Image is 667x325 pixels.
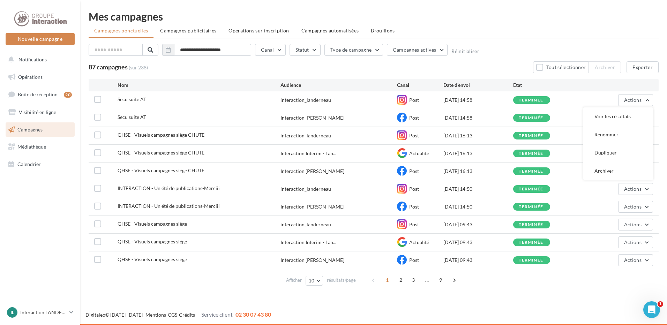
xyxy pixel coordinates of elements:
[118,256,187,262] span: QHSE - Visuels campagnes siège
[118,114,146,120] span: Secu suite AT
[160,28,216,33] span: Campagnes publicitaires
[589,61,621,73] button: Archiver
[397,82,443,89] div: Canal
[583,144,653,162] button: Dupliquer
[443,132,513,139] div: [DATE] 16:13
[409,257,419,263] span: Post
[235,311,271,318] span: 02 30 07 43 80
[19,109,56,115] span: Visibilité en ligne
[451,48,479,54] button: Réinitialiser
[409,186,419,192] span: Post
[118,203,220,209] span: INTERACTION - Un été de publications-Merciii
[89,11,659,22] div: Mes campagnes
[519,98,543,103] div: terminée
[443,150,513,157] div: [DATE] 16:13
[168,312,177,318] a: CGS
[624,204,642,210] span: Actions
[627,61,659,73] button: Exporter
[658,301,663,307] span: 1
[118,96,146,102] span: Secu suite AT
[118,167,204,173] span: QHSE - Visuels campagnes siège CHUTE
[624,239,642,245] span: Actions
[371,28,395,33] span: Brouillons
[18,56,47,62] span: Notifications
[382,274,393,286] span: 1
[280,203,344,210] div: Interaction [PERSON_NAME]
[327,277,356,284] span: résultats/page
[17,161,41,167] span: Calendrier
[513,82,583,89] div: État
[118,221,187,227] span: QHSE - Visuels campagnes siège
[118,185,220,191] span: INTERACTION - Un été de publications-Merciii
[519,205,543,209] div: terminée
[201,311,233,318] span: Service client
[583,107,653,126] button: Voir les résultats
[280,168,344,175] div: Interaction [PERSON_NAME]
[409,221,419,227] span: Post
[18,91,58,97] span: Boîte de réception
[387,44,448,56] button: Campagnes actives
[624,221,642,227] span: Actions
[409,115,419,121] span: Post
[280,114,344,121] div: Interaction [PERSON_NAME]
[443,168,513,175] div: [DATE] 16:13
[4,139,76,154] a: Médiathèque
[618,219,653,230] button: Actions
[409,168,419,174] span: Post
[519,151,543,156] div: terminée
[4,157,76,172] a: Calendrier
[519,240,543,245] div: terminée
[280,132,331,139] div: interaction_landerneau
[18,74,43,80] span: Opérations
[443,114,513,121] div: [DATE] 14:58
[624,257,642,263] span: Actions
[6,33,75,45] button: Nouvelle campagne
[89,63,128,71] span: 87 campagnes
[519,258,543,263] div: terminée
[118,132,204,138] span: QHSE - Visuels campagnes siège CHUTE
[309,278,315,284] span: 10
[443,82,513,89] div: Date d'envoi
[280,239,336,246] span: Interaction Interim - Lan...
[306,276,323,286] button: 10
[17,144,46,150] span: Médiathèque
[409,204,419,210] span: Post
[280,257,344,264] div: Interaction [PERSON_NAME]
[20,309,67,316] p: Interaction LANDERNEAU
[624,186,642,192] span: Actions
[118,82,280,89] div: Nom
[290,44,321,56] button: Statut
[583,162,653,180] button: Archiver
[618,254,653,266] button: Actions
[643,301,660,318] iframe: Intercom live chat
[255,44,286,56] button: Canal
[519,222,543,227] div: terminée
[618,236,653,248] button: Actions
[519,169,543,174] div: terminée
[4,70,76,84] a: Opérations
[85,312,271,318] span: © [DATE]-[DATE] - - -
[280,97,331,104] div: interaction_landerneau
[228,28,289,33] span: Operations sur inscription
[280,150,336,157] span: Interaction Interim - Lan...
[421,274,433,286] span: ...
[409,133,419,138] span: Post
[624,97,642,103] span: Actions
[409,97,419,103] span: Post
[618,201,653,213] button: Actions
[618,183,653,195] button: Actions
[443,186,513,192] div: [DATE] 14:50
[301,28,359,33] span: Campagnes automatisées
[10,309,14,316] span: IL
[409,239,429,245] span: Actualité
[443,221,513,228] div: [DATE] 09:43
[519,116,543,120] div: terminée
[393,47,436,53] span: Campagnes actives
[395,274,406,286] span: 2
[519,134,543,138] div: terminée
[129,64,148,71] span: (sur 238)
[583,126,653,144] button: Renommer
[409,150,429,156] span: Actualité
[179,312,195,318] a: Crédits
[533,61,589,73] button: Tout sélectionner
